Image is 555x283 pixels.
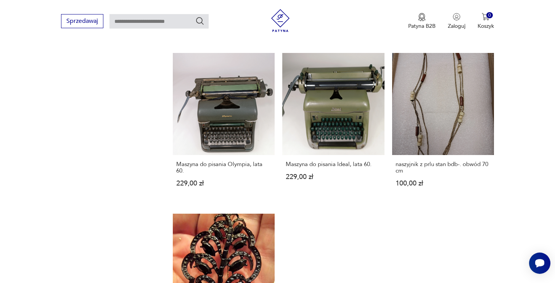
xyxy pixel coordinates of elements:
[269,9,292,32] img: Patyna - sklep z meblami i dekoracjami vintage
[396,161,491,174] h3: naszyjnik z prlu stan bdb-. obwód 70 cm
[396,180,491,187] p: 100,00 zł
[61,14,103,28] button: Sprzedawaj
[478,13,494,30] button: 0Koszyk
[176,161,271,174] h3: Maszyna do pisania Olympia, lata 60.
[448,13,465,30] button: Zaloguj
[478,22,494,30] p: Koszyk
[418,13,426,21] img: Ikona medalu
[408,13,436,30] a: Ikona medaluPatyna B2B
[529,253,550,274] iframe: Smartsupp widget button
[61,19,103,24] a: Sprzedawaj
[173,53,275,201] a: Maszyna do pisania Olympia, lata 60.Maszyna do pisania Olympia, lata 60.229,00 zł
[286,161,381,168] h3: Maszyna do pisania Ideal, lata 60.
[195,16,204,26] button: Szukaj
[482,13,489,21] img: Ikona koszyka
[286,174,381,180] p: 229,00 zł
[392,53,494,201] a: naszyjnik z prlu stan bdb-. obwód 70 cmnaszyjnik z prlu stan bdb-. obwód 70 cm100,00 zł
[408,22,436,30] p: Patyna B2B
[448,22,465,30] p: Zaloguj
[408,13,436,30] button: Patyna B2B
[453,13,460,21] img: Ikonka użytkownika
[282,53,384,201] a: Maszyna do pisania Ideal, lata 60.Maszyna do pisania Ideal, lata 60.229,00 zł
[176,180,271,187] p: 229,00 zł
[486,12,493,19] div: 0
